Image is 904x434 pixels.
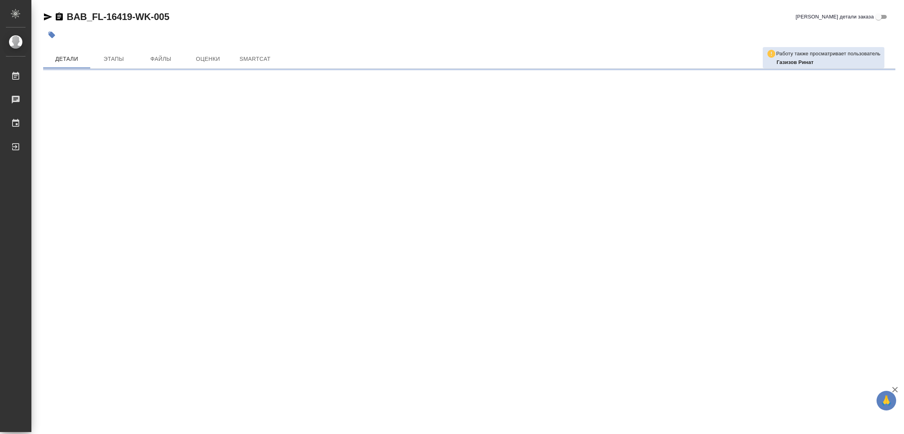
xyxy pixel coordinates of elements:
span: [PERSON_NAME] детали заказа [796,13,874,21]
span: Файлы [142,54,180,64]
a: BAB_FL-16419-WK-005 [67,11,169,22]
button: Скопировать ссылку для ЯМессенджера [43,12,53,22]
span: Детали [48,54,86,64]
span: Оценки [189,54,227,64]
span: 🙏 [880,392,893,409]
button: Скопировать ссылку [55,12,64,22]
span: SmartCat [236,54,274,64]
button: Добавить тэг [43,26,60,44]
button: 🙏 [877,391,896,410]
span: Этапы [95,54,133,64]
